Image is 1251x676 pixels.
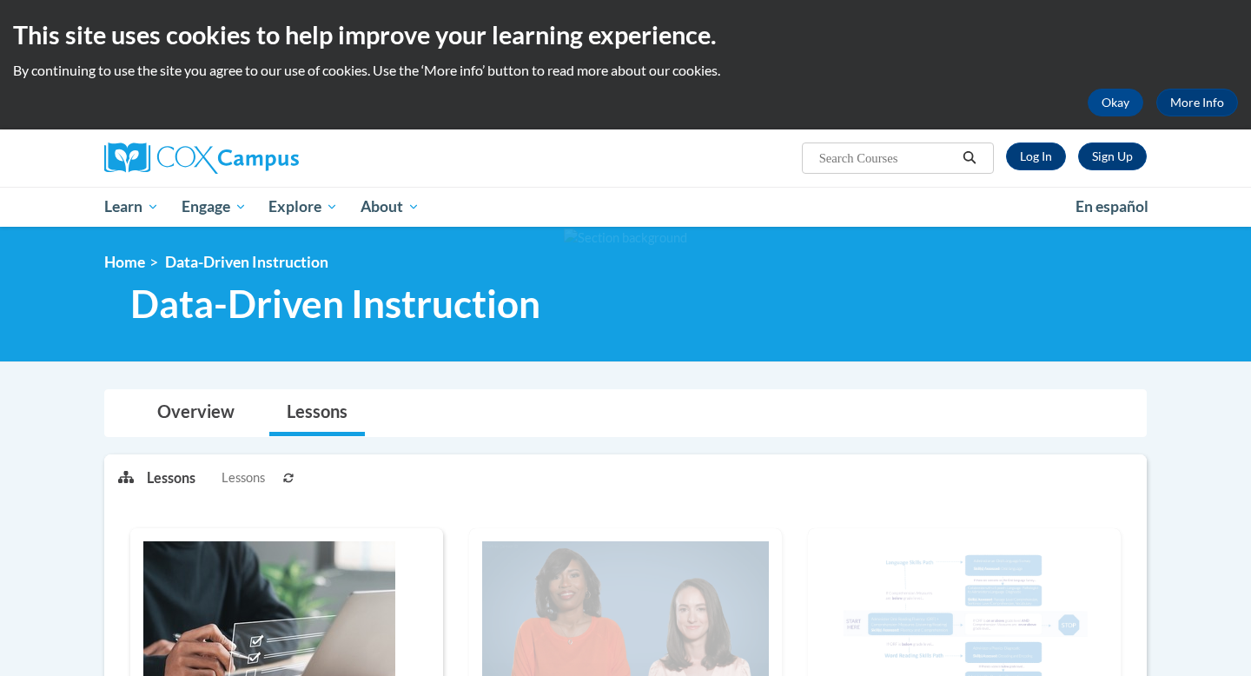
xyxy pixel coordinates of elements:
span: En español [1076,197,1148,215]
a: Home [104,253,145,271]
span: Engage [182,196,247,217]
button: Search [956,148,983,169]
a: Lessons [269,390,365,436]
span: Data-Driven Instruction [130,281,540,327]
p: Lessons [147,468,195,487]
span: Data-Driven Instruction [165,253,328,271]
img: Cox Campus [104,142,299,174]
img: Section background [564,229,687,248]
div: Main menu [78,187,1173,227]
span: Explore [268,196,338,217]
a: Overview [140,390,252,436]
a: Engage [170,187,258,227]
a: Register [1078,142,1147,170]
a: About [349,187,431,227]
span: Learn [104,196,159,217]
a: More Info [1156,89,1238,116]
a: Log In [1006,142,1066,170]
a: Explore [257,187,349,227]
a: Learn [93,187,170,227]
input: Search Courses [817,148,956,169]
button: Okay [1088,89,1143,116]
p: By continuing to use the site you agree to our use of cookies. Use the ‘More info’ button to read... [13,61,1238,80]
span: About [361,196,420,217]
a: Cox Campus [104,142,434,174]
a: En español [1064,189,1160,225]
span: Lessons [222,468,265,487]
h2: This site uses cookies to help improve your learning experience. [13,17,1238,52]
